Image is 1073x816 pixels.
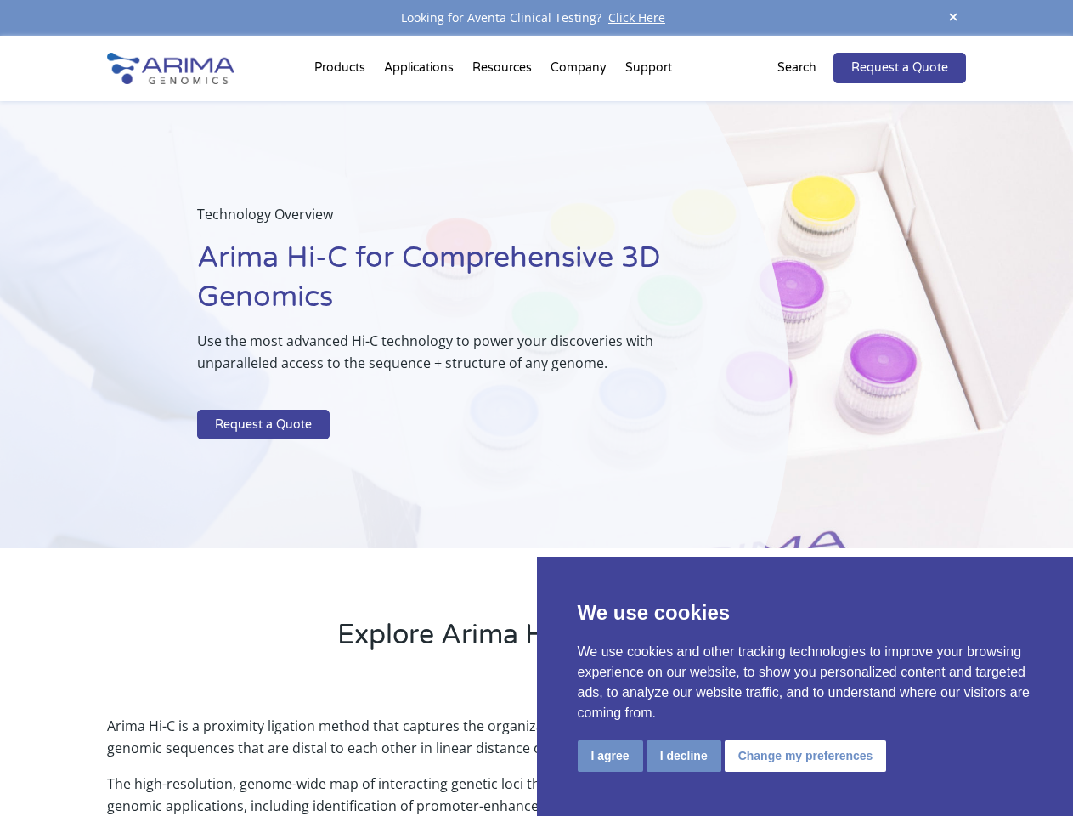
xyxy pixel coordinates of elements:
a: Request a Quote [197,410,330,440]
button: I decline [647,740,721,772]
button: I agree [578,740,643,772]
button: Change my preferences [725,740,887,772]
h1: Arima Hi-C for Comprehensive 3D Genomics [197,239,704,330]
a: Click Here [601,9,672,25]
p: Use the most advanced Hi-C technology to power your discoveries with unparalleled access to the s... [197,330,704,388]
p: We use cookies [578,598,1033,628]
h2: Explore Arima Hi-C Technology [107,616,965,667]
p: Arima Hi-C is a proximity ligation method that captures the organizational structure of chromatin... [107,715,965,773]
img: Arima-Genomics-logo [107,53,234,84]
div: Looking for Aventa Clinical Testing? [107,7,965,29]
p: We use cookies and other tracking technologies to improve your browsing experience on our website... [578,642,1033,723]
p: Technology Overview [197,203,704,239]
p: Search [777,57,816,79]
a: Request a Quote [833,53,966,83]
